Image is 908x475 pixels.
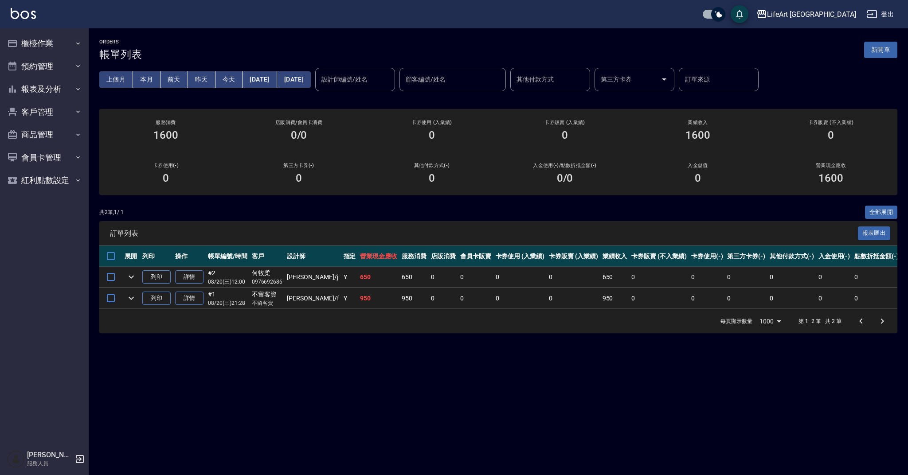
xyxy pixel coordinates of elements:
button: 列印 [142,292,171,305]
th: 帳單編號/時間 [206,246,250,267]
p: 共 2 筆, 1 / 1 [99,208,124,216]
span: 訂單列表 [110,229,858,238]
h2: 其他付款方式(-) [376,163,488,168]
h3: 0 /0 [557,172,573,184]
h2: 卡券販賣 (不入業績) [775,120,887,125]
td: 0 [767,288,816,309]
td: 0 [816,288,853,309]
h2: 卡券販賣 (入業績) [509,120,621,125]
h3: 1600 [818,172,843,184]
h2: 店販消費 /會員卡消費 [243,120,355,125]
div: 何牧柔 [252,269,283,278]
th: 操作 [173,246,206,267]
td: 0 [493,267,547,288]
h3: 服務消費 [110,120,222,125]
button: Open [657,72,671,86]
button: 櫃檯作業 [4,32,85,55]
a: 新開單 [864,45,897,54]
td: 0 [547,288,600,309]
td: Y [341,267,358,288]
td: 950 [399,288,429,309]
button: 新開單 [864,42,897,58]
h2: 卡券使用(-) [110,163,222,168]
button: 上個月 [99,71,133,88]
h3: 0/0 [291,129,307,141]
div: 1000 [756,309,784,333]
td: [PERSON_NAME] /j [285,267,341,288]
button: 昨天 [188,71,215,88]
td: 0 [629,288,689,309]
h2: 入金使用(-) /點數折抵金額(-) [509,163,621,168]
th: 指定 [341,246,358,267]
td: 0 [429,288,458,309]
td: 0 [767,267,816,288]
h3: 0 [163,172,169,184]
td: 0 [852,288,901,309]
button: 登出 [863,6,897,23]
td: 0 [629,267,689,288]
div: LifeArt [GEOGRAPHIC_DATA] [767,9,856,20]
th: 會員卡販賣 [458,246,493,267]
button: 前天 [160,71,188,88]
button: [DATE] [243,71,277,88]
h3: 1600 [153,129,178,141]
button: 列印 [142,270,171,284]
th: 卡券販賣 (不入業績) [629,246,689,267]
td: 650 [399,267,429,288]
h2: 入金儲值 [642,163,754,168]
td: 0 [429,267,458,288]
td: 0 [547,267,600,288]
td: 650 [358,267,399,288]
td: 0 [816,267,853,288]
h3: 0 [828,129,834,141]
p: 第 1–2 筆 共 2 筆 [798,317,841,325]
a: 報表匯出 [858,229,891,237]
td: 950 [600,288,630,309]
td: 0 [458,267,493,288]
th: 設計師 [285,246,341,267]
h2: 卡券使用 (入業績) [376,120,488,125]
h3: 1600 [685,129,710,141]
button: 全部展開 [865,206,898,219]
p: 每頁顯示數量 [720,317,752,325]
th: 其他付款方式(-) [767,246,816,267]
td: #1 [206,288,250,309]
a: 詳情 [175,292,204,305]
button: [DATE] [277,71,311,88]
button: 會員卡管理 [4,146,85,169]
td: 0 [725,288,767,309]
th: 卡券使用 (入業績) [493,246,547,267]
p: 08/20 (三) 21:28 [208,299,247,307]
td: 0 [852,267,901,288]
td: 950 [358,288,399,309]
th: 點數折抵金額(-) [852,246,901,267]
td: 0 [689,267,725,288]
a: 詳情 [175,270,204,284]
button: 報表匯出 [858,226,891,240]
h3: 0 [296,172,302,184]
td: Y [341,288,358,309]
th: 第三方卡券(-) [725,246,767,267]
td: 0 [725,267,767,288]
button: expand row [125,270,138,284]
th: 店販消費 [429,246,458,267]
th: 入金使用(-) [816,246,853,267]
td: [PERSON_NAME] /f [285,288,341,309]
button: 客戶管理 [4,101,85,124]
h3: 0 [695,172,701,184]
div: 不留客資 [252,290,283,299]
h2: 第三方卡券(-) [243,163,355,168]
th: 卡券販賣 (入業績) [547,246,600,267]
h5: [PERSON_NAME] [27,451,72,459]
td: 0 [458,288,493,309]
th: 卡券使用(-) [689,246,725,267]
h2: 業績收入 [642,120,754,125]
button: LifeArt [GEOGRAPHIC_DATA] [753,5,860,23]
td: 0 [493,288,547,309]
button: save [731,5,748,23]
p: 服務人員 [27,459,72,467]
th: 營業現金應收 [358,246,399,267]
th: 業績收入 [600,246,630,267]
th: 列印 [140,246,173,267]
td: 650 [600,267,630,288]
